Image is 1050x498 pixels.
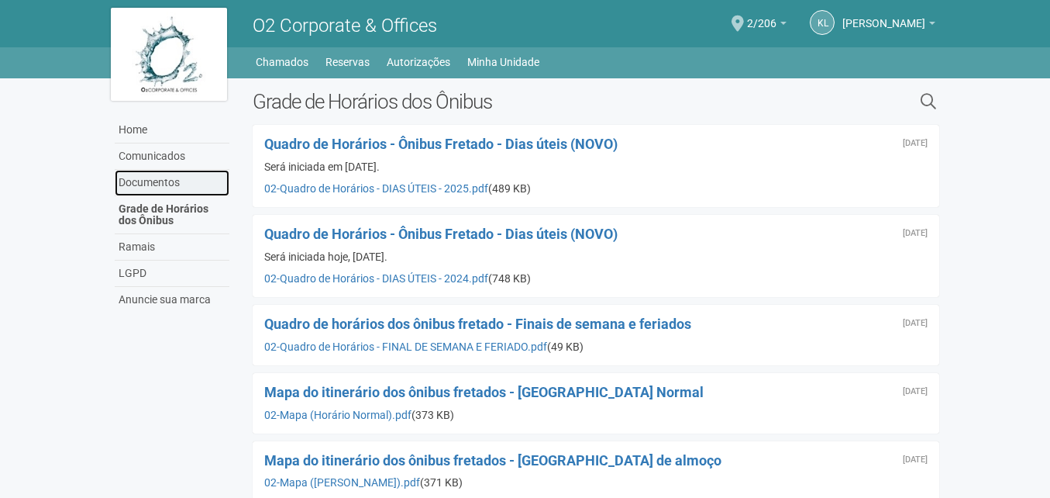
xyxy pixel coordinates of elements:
div: (489 KB) [264,182,928,195]
a: Quadro de Horários - Ônibus Fretado - Dias úteis (NOVO) [264,136,618,152]
a: 02-Quadro de Horários - DIAS ÚTEIS - 2024.pdf [264,272,488,285]
a: Quadro de Horários - Ônibus Fretado - Dias úteis (NOVO) [264,226,618,242]
a: Quadro de horários dos ônibus fretado - Finais de semana e feriados [264,316,691,332]
a: Anuncie sua marca [115,287,229,313]
div: Sexta-feira, 23 de outubro de 2020 às 16:54 [903,387,928,396]
a: Autorizações [387,51,450,73]
div: (373 KB) [264,408,928,422]
img: logo.jpg [111,8,227,101]
div: Será iniciada hoje, [DATE]. [264,250,928,264]
a: 02-Quadro de Horários - FINAL DE SEMANA E FERIADO.pdf [264,341,547,353]
a: 02-Mapa ([PERSON_NAME]).pdf [264,476,420,489]
a: Minha Unidade [467,51,539,73]
h2: Grade de Horários dos Ônibus [253,90,762,113]
span: O2 Corporate & Offices [253,15,437,36]
a: Mapa do itinerário dos ônibus fretados - [GEOGRAPHIC_DATA] de almoço [264,452,721,469]
a: [PERSON_NAME] [842,19,935,32]
div: Sexta-feira, 23 de outubro de 2020 às 16:55 [903,319,928,328]
a: Grade de Horários dos Ônibus [115,196,229,234]
a: 02-Mapa (Horário Normal).pdf [264,409,411,421]
a: Documentos [115,170,229,196]
span: 2/206 [747,2,776,29]
a: Ramais [115,234,229,261]
div: (49 KB) [264,340,928,354]
a: KL [810,10,835,35]
a: 02-Quadro de Horários - DIAS ÚTEIS - 2025.pdf [264,182,488,195]
a: Reservas [325,51,370,73]
a: Mapa do itinerário dos ônibus fretados - [GEOGRAPHIC_DATA] Normal [264,384,704,400]
div: Sexta-feira, 23 de outubro de 2020 às 16:53 [903,455,928,465]
div: Segunda-feira, 13 de maio de 2024 às 11:08 [903,229,928,238]
a: Home [115,117,229,144]
div: Será iniciada em [DATE]. [264,160,928,174]
a: Chamados [256,51,308,73]
div: (748 KB) [264,271,928,285]
span: Kauany Lopes [842,2,925,29]
a: 2/206 [747,19,787,32]
div: (371 KB) [264,476,928,489]
a: Comunicados [115,144,229,170]
div: Sexta-feira, 24 de janeiro de 2025 às 19:36 [903,139,928,148]
a: LGPD [115,261,229,287]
